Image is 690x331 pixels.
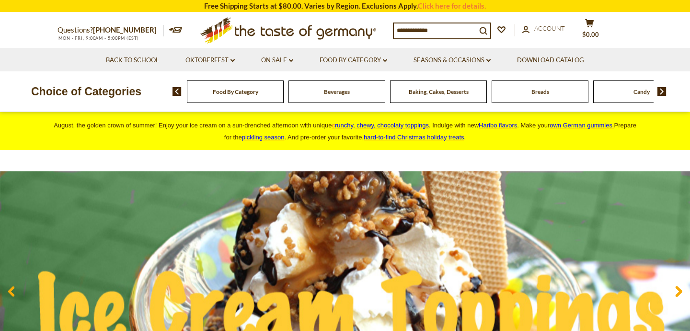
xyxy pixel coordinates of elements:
[335,122,429,129] span: runchy, chewy, chocolaty toppings
[242,134,285,141] a: pickling season
[522,23,565,34] a: Account
[418,1,486,10] a: Click here for details.
[582,31,599,38] span: $0.00
[534,24,565,32] span: Account
[657,87,667,96] img: next arrow
[531,88,549,95] a: Breads
[364,134,466,141] span: .
[550,122,612,129] span: own German gummies
[106,55,159,66] a: Back to School
[332,122,429,129] a: crunchy, chewy, chocolaty toppings
[414,55,491,66] a: Seasons & Occasions
[57,35,139,41] span: MON - FRI, 9:00AM - 5:00PM (EST)
[172,87,182,96] img: previous arrow
[364,134,464,141] a: hard-to-find Christmas holiday treats
[575,19,604,43] button: $0.00
[93,25,157,34] a: [PHONE_NUMBER]
[185,55,235,66] a: Oktoberfest
[324,88,350,95] a: Beverages
[517,55,584,66] a: Download Catalog
[550,122,614,129] a: own German gummies.
[213,88,258,95] a: Food By Category
[57,24,164,36] p: Questions?
[633,88,650,95] a: Candy
[320,55,387,66] a: Food By Category
[54,122,636,141] span: August, the golden crown of summer! Enjoy your ice cream on a sun-drenched afternoon with unique ...
[479,122,517,129] a: Haribo flavors
[409,88,469,95] a: Baking, Cakes, Desserts
[261,55,293,66] a: On Sale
